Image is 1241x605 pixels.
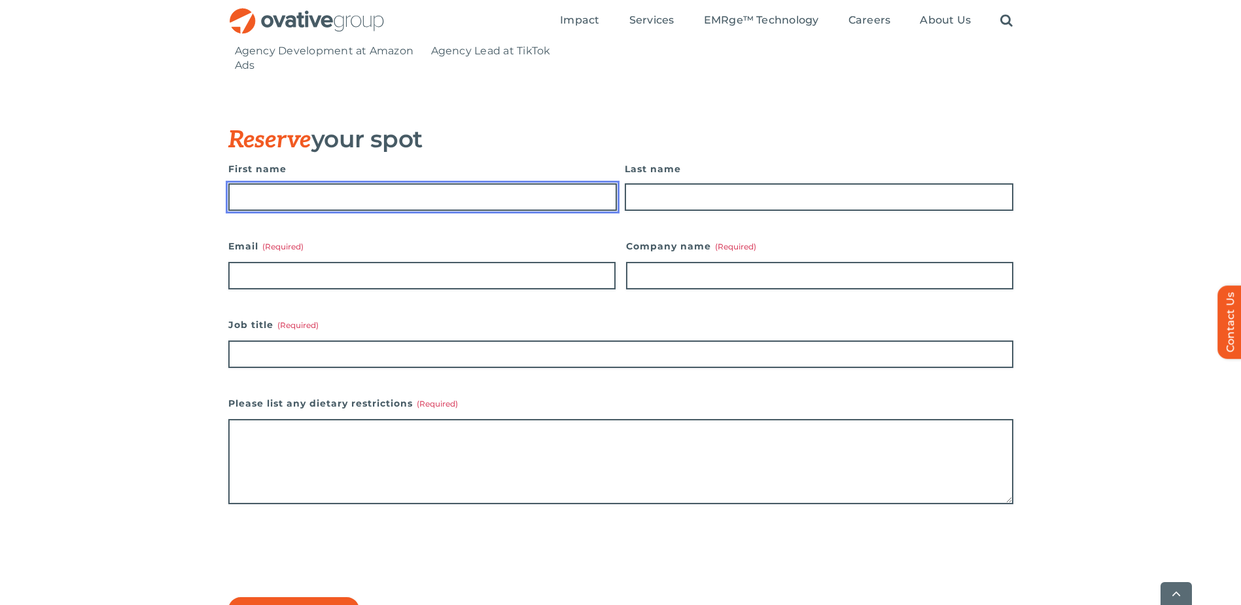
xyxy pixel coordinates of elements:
span: EMRge™ Technology [704,14,819,27]
a: OG_Full_horizontal_RGB [228,7,385,19]
a: Careers [848,14,891,28]
a: EMRge™ Technology [704,14,819,28]
label: Email [228,237,616,255]
span: (Required) [262,242,304,251]
a: Search [1000,14,1013,28]
label: Company name [626,237,1013,255]
span: About Us [920,14,971,27]
span: Reserve [228,126,311,155]
label: Please list any dietary restrictions [228,394,1013,412]
h3: your spot [228,126,948,153]
a: Services [629,14,674,28]
label: Job title [228,316,1013,334]
a: About Us [920,14,971,28]
label: Last name [625,160,1013,178]
span: (Required) [715,242,756,251]
span: (Required) [277,320,319,330]
label: First name [228,160,617,178]
span: (Required) [417,399,458,409]
iframe: reCAPTCHA [228,530,427,581]
a: Impact [560,14,599,28]
span: Careers [848,14,891,27]
span: Impact [560,14,599,27]
span: Services [629,14,674,27]
p: Head of Global Independent Agency Development at Amazon Ads [235,29,418,73]
p: Measurement Partner, Global Agency Lead at TikTok [431,29,614,58]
